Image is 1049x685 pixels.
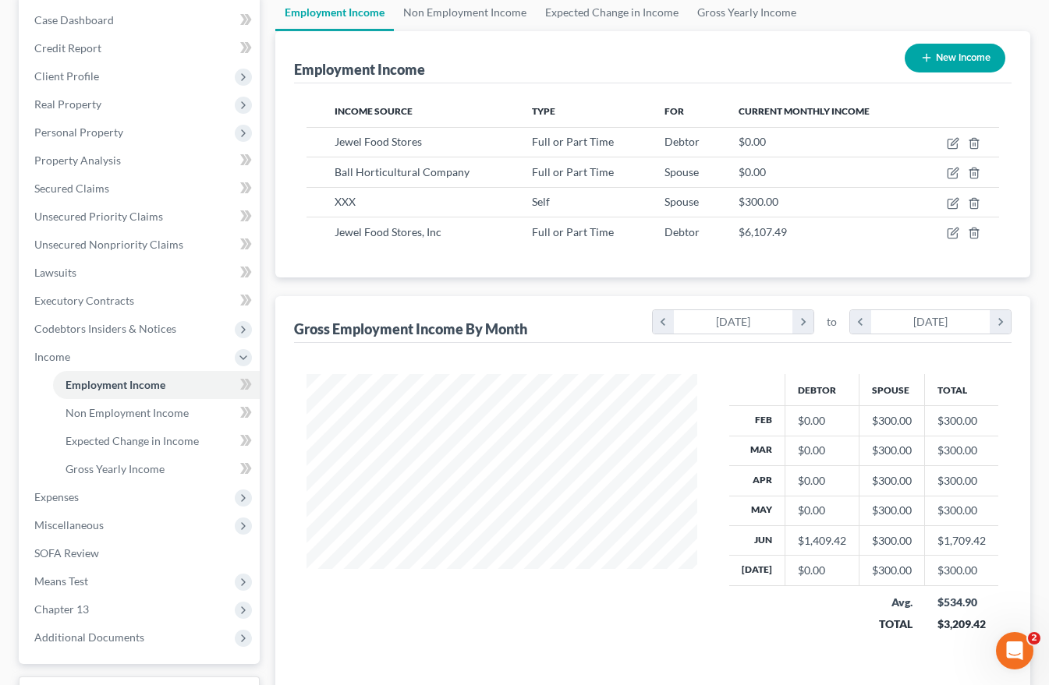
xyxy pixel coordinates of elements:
span: Debtor [664,225,700,238]
a: Property Analysis [22,147,260,175]
span: to [827,314,837,330]
span: $300.00 [739,195,778,208]
span: Spouse [664,195,699,208]
a: Unsecured Priority Claims [22,203,260,231]
span: Self [532,195,550,208]
a: SOFA Review [22,539,260,567]
span: Jewel Food Stores [335,135,422,148]
div: $300.00 [872,473,912,489]
td: $300.00 [925,466,999,496]
th: Mar [729,436,785,465]
i: chevron_right [792,310,813,334]
div: $300.00 [872,503,912,518]
span: Additional Documents [34,630,144,644]
th: Apr [729,466,785,496]
div: $300.00 [872,563,912,578]
span: Secured Claims [34,182,109,195]
span: Unsecured Nonpriority Claims [34,238,183,251]
span: Executory Contracts [34,294,134,307]
span: Real Property [34,97,101,111]
span: 2 [1028,632,1040,644]
span: Personal Property [34,125,123,139]
td: $300.00 [925,556,999,585]
div: [DATE] [871,310,991,334]
div: $0.00 [798,443,846,458]
a: Non Employment Income [53,399,260,427]
th: May [729,496,785,525]
th: Total [925,374,999,405]
span: $0.00 [739,135,766,148]
a: Gross Yearly Income [53,455,260,483]
div: $0.00 [798,473,846,489]
td: $300.00 [925,436,999,465]
span: Lawsuits [34,266,76,279]
a: Secured Claims [22,175,260,203]
span: $0.00 [739,165,766,178]
span: Chapter 13 [34,602,89,616]
span: Employment Income [66,378,165,391]
span: Unsecured Priority Claims [34,210,163,223]
div: $0.00 [798,503,846,518]
th: Debtor [785,374,859,405]
a: Credit Report [22,34,260,62]
th: Spouse [859,374,925,405]
div: $300.00 [872,443,912,458]
a: Executory Contracts [22,287,260,315]
div: $300.00 [872,413,912,429]
div: $300.00 [872,533,912,549]
div: $3,209.42 [937,616,987,632]
span: $6,107.49 [739,225,787,238]
div: $534.90 [937,595,987,610]
td: $300.00 [925,406,999,436]
span: Expenses [34,490,79,503]
a: Lawsuits [22,259,260,287]
span: Gross Yearly Income [66,462,165,475]
i: chevron_right [990,310,1011,334]
span: Full or Part Time [532,135,614,148]
div: $1,409.42 [798,533,846,549]
span: Full or Part Time [532,225,614,238]
div: Avg. [872,595,913,610]
span: Codebtors Insiders & Notices [34,322,176,335]
span: Income Source [335,105,413,117]
th: [DATE] [729,556,785,585]
span: Case Dashboard [34,13,114,26]
span: Spouse [664,165,699,178]
span: Jewel Food Stores, Inc [335,225,441,238]
div: Employment Income [294,60,425,79]
iframe: Intercom live chat [996,632,1033,669]
button: New Income [905,44,1005,72]
div: $0.00 [798,413,846,429]
span: Ball Horticultural Company [335,165,470,178]
div: Gross Employment Income By Month [294,320,527,338]
td: $300.00 [925,496,999,525]
i: chevron_left [653,310,674,334]
span: Full or Part Time [532,165,614,178]
span: XXX [335,195,356,208]
span: Client Profile [34,69,99,83]
span: Miscellaneous [34,518,104,531]
span: Income [34,350,70,363]
span: Property Analysis [34,154,121,167]
span: For [664,105,684,117]
th: Jun [729,526,785,556]
span: Debtor [664,135,700,148]
span: Credit Report [34,41,101,55]
a: Employment Income [53,371,260,399]
span: Means Test [34,574,88,588]
span: Current Monthly Income [739,105,870,117]
a: Unsecured Nonpriority Claims [22,231,260,259]
div: [DATE] [674,310,793,334]
a: Expected Change in Income [53,427,260,455]
a: Case Dashboard [22,6,260,34]
span: SOFA Review [34,546,99,560]
td: $1,709.42 [925,526,999,556]
span: Expected Change in Income [66,434,199,447]
th: Feb [729,406,785,436]
i: chevron_left [850,310,871,334]
span: Type [532,105,555,117]
div: TOTAL [872,616,913,632]
span: Non Employment Income [66,406,189,419]
div: $0.00 [798,563,846,578]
